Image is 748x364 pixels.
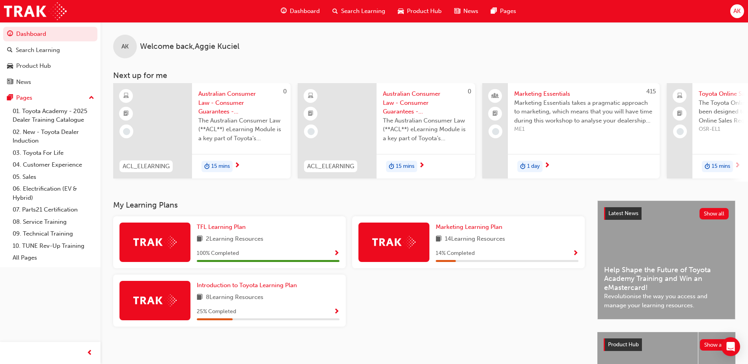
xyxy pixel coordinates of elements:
[604,338,729,351] a: Product HubShow all
[274,3,326,19] a: guage-iconDashboard
[520,162,526,172] span: duration-icon
[334,250,339,257] span: Show Progress
[468,88,471,95] span: 0
[113,83,291,178] a: 0ACL_ELEARNINGAustralian Consumer Law - Consumer Guarantees - eLearning moduleThe Australian Cons...
[204,162,210,172] span: duration-icon
[436,234,442,244] span: book-icon
[700,339,729,351] button: Show all
[705,162,710,172] span: duration-icon
[9,105,97,126] a: 01. Toyota Academy - 2025 Dealer Training Catalogue
[597,201,735,319] a: Latest NewsShow allHelp Shape the Future of Toyota Academy Training and Win an eMastercard!Revolu...
[527,162,540,171] span: 1 day
[677,91,683,101] span: laptop-icon
[712,162,730,171] span: 15 mins
[9,159,97,171] a: 04. Customer Experience
[492,109,498,119] span: booktick-icon
[197,223,246,230] span: TFL Learning Plan
[482,83,660,178] a: 415Marketing EssentialsMarketing Essentials takes a pragmatic approach to marketing, which means ...
[16,61,51,71] div: Product Hub
[383,116,469,143] span: The Australian Consumer Law (**ACL**) eLearning Module is a key part of Toyota’s compliance progr...
[700,208,729,219] button: Show all
[197,223,249,232] a: TFL Learning Plan
[9,171,97,183] a: 05. Sales
[608,210,638,217] span: Latest News
[308,91,313,101] span: learningResourceType_ELEARNING-icon
[281,6,287,16] span: guage-icon
[197,282,297,289] span: Introduction to Toyota Learning Plan
[133,236,177,248] img: Trak
[298,83,475,178] a: 0ACL_ELEARNINGAustralian Consumer Law - Consumer Guarantees - eLearning moduleThe Australian Cons...
[383,89,469,116] span: Australian Consumer Law - Consumer Guarantees - eLearning module
[485,3,522,19] a: pages-iconPages
[9,183,97,204] a: 06. Electrification (EV & Hybrid)
[730,4,744,18] button: AK
[604,266,729,292] span: Help Shape the Future of Toyota Academy Training and Win an eMastercard!
[3,43,97,58] a: Search Learning
[573,249,578,258] button: Show Progress
[332,6,338,16] span: search-icon
[436,223,502,230] span: Marketing Learning Plan
[326,3,392,19] a: search-iconSearch Learning
[646,88,656,95] span: 415
[9,216,97,228] a: 08. Service Training
[3,27,97,41] a: Dashboard
[7,31,13,38] span: guage-icon
[419,162,425,169] span: next-icon
[16,78,31,87] div: News
[500,7,516,16] span: Pages
[398,6,404,16] span: car-icon
[234,162,240,169] span: next-icon
[123,91,129,101] span: learningResourceType_ELEARNING-icon
[733,7,741,16] span: AK
[608,341,639,348] span: Product Hub
[573,250,578,257] span: Show Progress
[334,308,339,316] span: Show Progress
[735,162,741,169] span: next-icon
[677,128,684,135] span: learningRecordVerb_NONE-icon
[4,2,67,20] img: Trak
[206,234,263,244] span: 2 Learning Resources
[9,147,97,159] a: 03. Toyota For Life
[491,6,497,16] span: pages-icon
[445,234,505,244] span: 14 Learning Resources
[197,293,203,303] span: book-icon
[101,71,748,80] h3: Next up for me
[197,281,300,290] a: Introduction to Toyota Learning Plan
[3,75,97,89] a: News
[290,7,320,16] span: Dashboard
[198,116,284,143] span: The Australian Consumer Law (**ACL**) eLearning Module is a key part of Toyota’s compliance progr...
[392,3,448,19] a: car-iconProduct Hub
[3,25,97,91] button: DashboardSearch LearningProduct HubNews
[7,95,13,102] span: pages-icon
[677,109,683,119] span: booktick-icon
[454,6,460,16] span: news-icon
[197,249,239,258] span: 100 % Completed
[492,128,499,135] span: learningRecordVerb_NONE-icon
[123,109,129,119] span: booktick-icon
[121,42,129,51] span: AK
[407,7,442,16] span: Product Hub
[9,252,97,264] a: All Pages
[604,292,729,310] span: Revolutionise the way you access and manage your learning resources.
[514,89,653,98] span: Marketing Essentials
[604,207,729,220] a: Latest NewsShow all
[283,88,287,95] span: 0
[206,293,263,303] span: 8 Learning Resources
[197,307,236,316] span: 25 % Completed
[308,109,313,119] span: booktick-icon
[308,128,315,135] span: learningRecordVerb_NONE-icon
[3,91,97,105] button: Pages
[7,47,13,54] span: search-icon
[307,162,354,171] span: ACL_ELEARNING
[721,337,740,356] div: Open Intercom Messenger
[492,91,498,101] span: people-icon
[448,3,485,19] a: news-iconNews
[89,93,94,103] span: up-icon
[9,240,97,252] a: 10. TUNE Rev-Up Training
[198,89,284,116] span: Australian Consumer Law - Consumer Guarantees - eLearning module
[16,93,32,102] div: Pages
[87,348,93,358] span: prev-icon
[140,42,239,51] span: Welcome back , Aggie Kuciel
[7,79,13,86] span: news-icon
